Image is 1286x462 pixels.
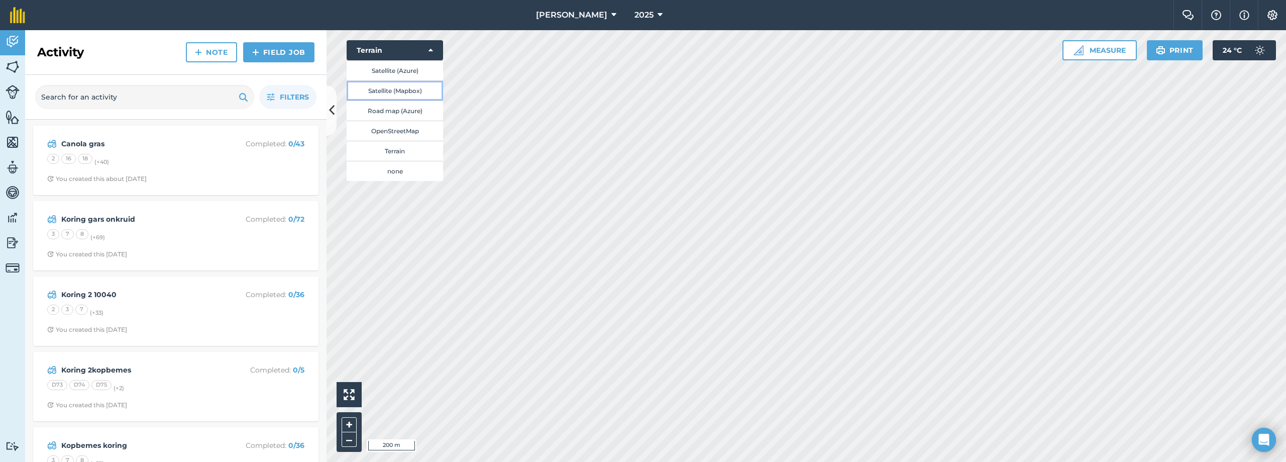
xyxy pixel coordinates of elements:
img: fieldmargin Logo [10,7,25,23]
img: svg+xml;base64,PHN2ZyB4bWxucz0iaHR0cDovL3d3dy53My5vcmcvMjAwMC9zdmciIHdpZHRoPSIxNCIgaGVpZ2h0PSIyNC... [195,46,202,58]
button: Terrain [347,40,443,60]
a: Canola grasCompleted: 0/4321618(+40)Clock with arrow pointing clockwiseYou created this about [DATE] [39,132,312,189]
img: svg+xml;base64,PHN2ZyB4bWxucz0iaHR0cDovL3d3dy53My5vcmcvMjAwMC9zdmciIHdpZHRoPSI1NiIgaGVpZ2h0PSI2MC... [6,110,20,125]
button: Satellite (Mapbox) [347,80,443,101]
img: svg+xml;base64,PD94bWwgdmVyc2lvbj0iMS4wIiBlbmNvZGluZz0idXRmLTgiPz4KPCEtLSBHZW5lcmF0b3I6IEFkb2JlIE... [6,261,20,275]
div: D75 [91,380,112,390]
img: svg+xml;base64,PHN2ZyB4bWxucz0iaHR0cDovL3d3dy53My5vcmcvMjAwMC9zdmciIHdpZHRoPSI1NiIgaGVpZ2h0PSI2MC... [6,59,20,74]
input: Search for an activity [35,85,254,109]
button: OpenStreetMap [347,121,443,141]
small: (+ 2 ) [114,385,124,392]
strong: 0 / 36 [288,290,304,299]
img: Clock with arrow pointing clockwise [47,175,54,182]
p: Completed : [225,214,304,225]
img: Four arrows, one pointing top left, one top right, one bottom right and the last bottom left [344,389,355,400]
strong: 0 / 36 [288,441,304,450]
img: svg+xml;base64,PD94bWwgdmVyc2lvbj0iMS4wIiBlbmNvZGluZz0idXRmLTgiPz4KPCEtLSBHZW5lcmF0b3I6IEFkb2JlIE... [6,210,20,225]
div: You created this [DATE] [47,326,127,334]
p: Completed : [225,440,304,451]
div: You created this about [DATE] [47,175,147,183]
img: svg+xml;base64,PHN2ZyB4bWxucz0iaHR0cDovL3d3dy53My5vcmcvMjAwMC9zdmciIHdpZHRoPSIxOSIgaGVpZ2h0PSIyNC... [1156,44,1165,56]
img: svg+xml;base64,PHN2ZyB4bWxucz0iaHR0cDovL3d3dy53My5vcmcvMjAwMC9zdmciIHdpZHRoPSI1NiIgaGVpZ2h0PSI2MC... [6,135,20,150]
img: svg+xml;base64,PHN2ZyB4bWxucz0iaHR0cDovL3d3dy53My5vcmcvMjAwMC9zdmciIHdpZHRoPSIxNCIgaGVpZ2h0PSIyNC... [252,46,259,58]
a: Field Job [243,42,314,62]
p: Completed : [225,138,304,149]
div: 7 [61,229,74,239]
a: Koring gars onkruidCompleted: 0/72378(+69)Clock with arrow pointing clockwiseYou created this [DATE] [39,207,312,264]
img: svg+xml;base64,PHN2ZyB4bWxucz0iaHR0cDovL3d3dy53My5vcmcvMjAwMC9zdmciIHdpZHRoPSIxOSIgaGVpZ2h0PSIyNC... [239,91,248,103]
div: 16 [61,154,76,164]
img: Clock with arrow pointing clockwise [47,251,54,257]
span: [PERSON_NAME] [536,9,607,21]
div: Open Intercom Messenger [1252,428,1276,452]
button: Measure [1062,40,1137,60]
p: Completed : [225,289,304,300]
div: 2 [47,154,59,164]
strong: Kopbemes koring [61,440,221,451]
img: svg+xml;base64,PD94bWwgdmVyc2lvbj0iMS4wIiBlbmNvZGluZz0idXRmLTgiPz4KPCEtLSBHZW5lcmF0b3I6IEFkb2JlIE... [6,235,20,250]
button: Filters [259,85,316,109]
div: 7 [75,305,88,315]
strong: Koring gars onkruid [61,214,221,225]
button: none [347,161,443,181]
img: svg+xml;base64,PD94bWwgdmVyc2lvbj0iMS4wIiBlbmNvZGluZz0idXRmLTgiPz4KPCEtLSBHZW5lcmF0b3I6IEFkb2JlIE... [47,364,57,376]
button: – [342,432,357,447]
div: 3 [61,305,73,315]
img: svg+xml;base64,PD94bWwgdmVyc2lvbj0iMS4wIiBlbmNvZGluZz0idXRmLTgiPz4KPCEtLSBHZW5lcmF0b3I6IEFkb2JlIE... [6,85,20,99]
img: svg+xml;base64,PD94bWwgdmVyc2lvbj0iMS4wIiBlbmNvZGluZz0idXRmLTgiPz4KPCEtLSBHZW5lcmF0b3I6IEFkb2JlIE... [47,289,57,301]
div: D73 [47,380,67,390]
span: Filters [280,91,309,103]
button: Road map (Azure) [347,101,443,121]
button: + [342,417,357,432]
p: Completed : [225,364,304,376]
img: svg+xml;base64,PD94bWwgdmVyc2lvbj0iMS4wIiBlbmNvZGluZz0idXRmLTgiPz4KPCEtLSBHZW5lcmF0b3I6IEFkb2JlIE... [6,441,20,451]
a: Koring 2kopbemesCompleted: 0/5D73D74D75(+2)Clock with arrow pointing clockwiseYou created this [D... [39,358,312,415]
div: 2 [47,305,59,315]
img: svg+xml;base64,PD94bWwgdmVyc2lvbj0iMS4wIiBlbmNvZGluZz0idXRmLTgiPz4KPCEtLSBHZW5lcmF0b3I6IEFkb2JlIE... [1250,40,1270,60]
img: Two speech bubbles overlapping with the left bubble in the forefront [1182,10,1194,20]
a: Koring 2 10040Completed: 0/36237(+33)Clock with arrow pointing clockwiseYou created this [DATE] [39,283,312,340]
strong: 0 / 72 [288,215,304,224]
img: svg+xml;base64,PHN2ZyB4bWxucz0iaHR0cDovL3d3dy53My5vcmcvMjAwMC9zdmciIHdpZHRoPSIxNyIgaGVpZ2h0PSIxNy... [1239,9,1249,21]
button: Satellite (Azure) [347,60,443,80]
img: svg+xml;base64,PD94bWwgdmVyc2lvbj0iMS4wIiBlbmNvZGluZz0idXRmLTgiPz4KPCEtLSBHZW5lcmF0b3I6IEFkb2JlIE... [6,185,20,200]
img: A question mark icon [1210,10,1222,20]
a: Note [186,42,237,62]
img: Clock with arrow pointing clockwise [47,402,54,408]
img: Ruler icon [1074,45,1084,55]
small: (+ 33 ) [90,309,103,316]
div: You created this [DATE] [47,401,127,409]
img: svg+xml;base64,PD94bWwgdmVyc2lvbj0iMS4wIiBlbmNvZGluZz0idXRmLTgiPz4KPCEtLSBHZW5lcmF0b3I6IEFkb2JlIE... [6,160,20,175]
img: svg+xml;base64,PD94bWwgdmVyc2lvbj0iMS4wIiBlbmNvZGluZz0idXRmLTgiPz4KPCEtLSBHZW5lcmF0b3I6IEFkb2JlIE... [6,34,20,49]
img: svg+xml;base64,PD94bWwgdmVyc2lvbj0iMS4wIiBlbmNvZGluZz0idXRmLTgiPz4KPCEtLSBHZW5lcmF0b3I6IEFkb2JlIE... [47,439,57,451]
small: (+ 40 ) [94,158,109,165]
strong: Koring 2 10040 [61,289,221,300]
strong: 0 / 5 [293,365,304,375]
div: D74 [69,380,89,390]
button: Terrain [347,141,443,161]
img: svg+xml;base64,PD94bWwgdmVyc2lvbj0iMS4wIiBlbmNvZGluZz0idXRmLTgiPz4KPCEtLSBHZW5lcmF0b3I6IEFkb2JlIE... [47,213,57,225]
button: Print [1147,40,1203,60]
div: 8 [76,229,88,239]
span: 24 ° C [1223,40,1242,60]
button: 24 °C [1213,40,1276,60]
img: Clock with arrow pointing clockwise [47,326,54,333]
div: 3 [47,229,59,239]
img: svg+xml;base64,PD94bWwgdmVyc2lvbj0iMS4wIiBlbmNvZGluZz0idXRmLTgiPz4KPCEtLSBHZW5lcmF0b3I6IEFkb2JlIE... [47,138,57,150]
div: You created this [DATE] [47,250,127,258]
small: (+ 69 ) [90,234,105,241]
h2: Activity [37,44,84,60]
strong: 0 / 43 [288,139,304,148]
img: A cog icon [1266,10,1278,20]
span: 2025 [634,9,654,21]
div: 18 [78,154,92,164]
strong: Canola gras [61,138,221,149]
strong: Koring 2kopbemes [61,364,221,376]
